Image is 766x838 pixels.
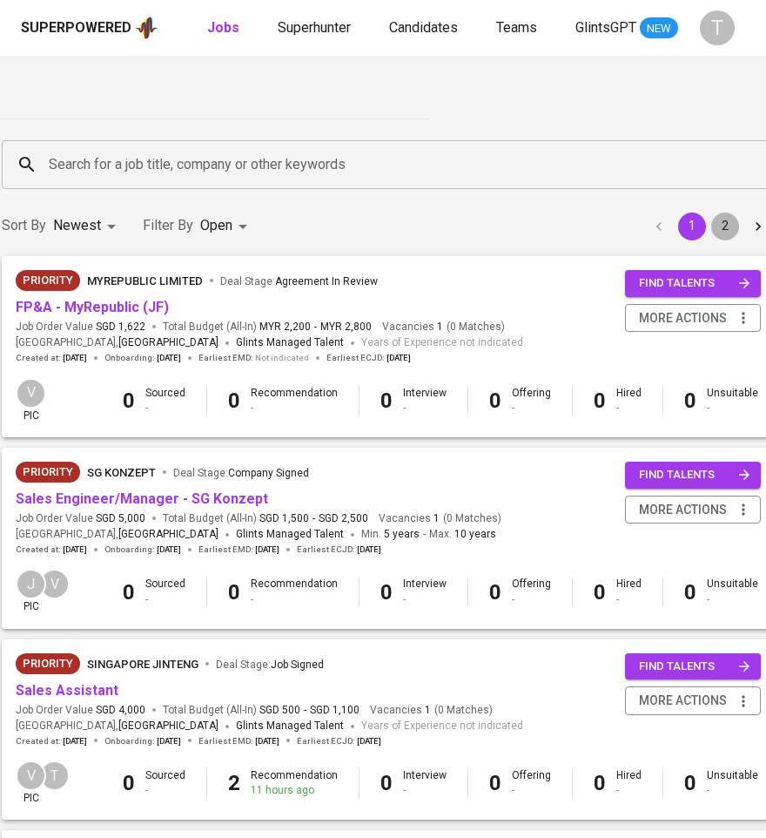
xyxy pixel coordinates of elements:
div: Sourced [145,577,185,606]
span: SGD 5,000 [96,511,145,526]
span: find talents [639,465,750,485]
div: Interview [403,386,447,416]
span: SGD 500 [259,703,300,718]
button: more actions [625,496,761,524]
div: pic [16,378,46,423]
span: [DATE] [357,735,381,747]
div: - [707,401,758,416]
span: Vacancies ( 0 Matches ) [370,703,493,718]
b: 0 [594,389,606,413]
a: Superhunter [278,17,354,39]
div: J [16,569,46,599]
span: 1 [434,320,443,335]
div: Offering [512,577,551,606]
div: New Job received from Demand Team [16,462,80,483]
span: [GEOGRAPHIC_DATA] , [16,335,218,352]
b: 0 [380,580,393,605]
div: Superpowered [21,18,131,38]
span: [DATE] [157,544,181,556]
div: - [707,783,758,798]
span: Earliest ECJD : [297,735,381,747]
div: New Job received from Demand Team [16,270,80,291]
button: find talents [625,653,761,680]
a: Sales Assistant [16,682,118,699]
b: 0 [684,771,696,795]
button: more actions [625,686,761,715]
span: more actions [639,499,727,521]
span: 5 years [384,528,420,540]
span: Priority [16,655,80,672]
span: [DATE] [255,544,279,556]
p: Filter By [143,215,193,236]
p: Sort By [2,215,46,236]
div: Recommendation [251,577,338,606]
div: V [16,378,46,409]
div: Hired [616,577,642,606]
span: Onboarding : [104,352,181,364]
span: Created at : [16,735,87,747]
div: Sourced [145,386,185,416]
div: - [145,783,185,798]
div: - [145,592,185,607]
span: Teams [496,19,537,36]
div: - [145,401,185,416]
p: Newest [53,215,101,236]
span: Agreement In Review [275,275,378,287]
span: [DATE] [157,352,181,364]
span: MYR 2,200 [259,320,311,335]
span: Job Order Value [16,511,145,526]
b: 0 [594,580,606,605]
div: Interview [403,577,447,606]
span: Priority [16,463,80,481]
span: [GEOGRAPHIC_DATA] [118,718,218,735]
span: Priority [16,272,80,289]
span: find talents [639,274,750,294]
span: [GEOGRAPHIC_DATA] , [16,718,218,735]
button: find talents [625,270,761,297]
div: Recommendation [251,386,338,416]
b: Jobs [207,19,239,36]
b: 0 [123,771,135,795]
div: Unsuitable [707,386,758,416]
div: T [700,10,735,45]
span: more actions [639,307,727,329]
span: Vacancies ( 0 Matches ) [382,320,505,335]
span: Not indicated [255,352,309,364]
div: Recommendation [251,768,338,798]
div: New Job received from Demand Team [16,653,80,674]
span: MyRepublic Limited [87,274,203,287]
span: - [423,526,426,544]
span: Years of Experience not indicated. [361,335,526,352]
b: 0 [684,580,696,605]
span: Deal Stage : [173,467,309,479]
span: Superhunter [278,19,351,36]
span: [DATE] [386,352,411,364]
span: [DATE] [63,544,87,556]
div: Interview [403,768,447,798]
span: - [312,511,315,526]
b: 0 [228,389,240,413]
div: V [16,760,46,791]
span: [GEOGRAPHIC_DATA] , [16,526,218,544]
div: - [616,592,642,607]
button: Go to page 2 [711,213,739,240]
a: Sales Engineer/Manager - SG Konzept [16,490,268,507]
span: find talents [639,657,750,677]
a: Superpoweredapp logo [21,15,158,41]
div: Unsuitable [707,768,758,798]
div: - [616,783,642,798]
span: - [304,703,306,718]
span: [GEOGRAPHIC_DATA] [118,526,218,544]
b: 0 [228,580,240,605]
div: Open [200,210,253,242]
span: Total Budget (All-In) [163,511,368,526]
span: Created at : [16,352,87,364]
span: [DATE] [63,735,87,747]
span: Vacancies ( 0 Matches ) [379,511,501,526]
span: Min. [361,528,420,540]
span: Earliest ECJD : [297,544,381,556]
span: SGD 1,500 [259,511,309,526]
div: - [403,401,447,416]
a: Candidates [389,17,461,39]
div: Newest [53,210,122,242]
